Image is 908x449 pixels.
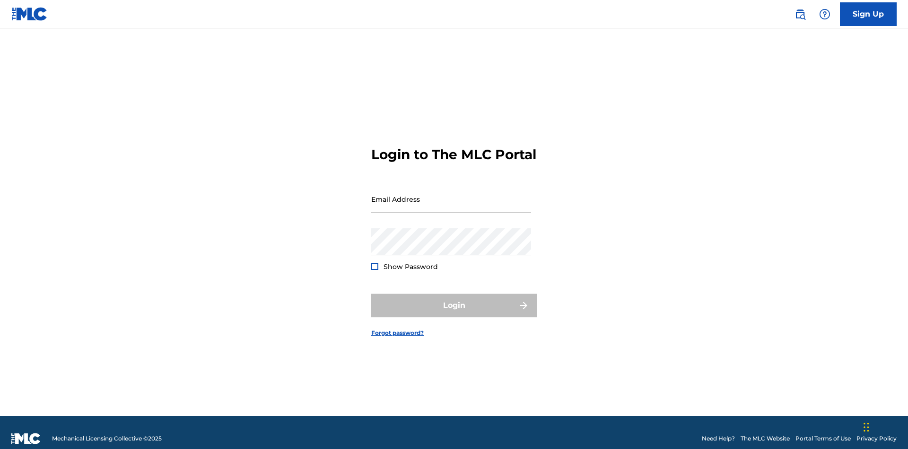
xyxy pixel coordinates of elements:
[384,262,438,271] span: Show Password
[741,434,790,443] a: The MLC Website
[819,9,830,20] img: help
[371,329,424,337] a: Forgot password?
[861,404,908,449] iframe: Chat Widget
[702,434,735,443] a: Need Help?
[840,2,897,26] a: Sign Up
[794,9,806,20] img: search
[815,5,834,24] div: Help
[791,5,810,24] a: Public Search
[371,146,536,163] h3: Login to The MLC Portal
[52,434,162,443] span: Mechanical Licensing Collective © 2025
[864,413,869,441] div: Drag
[795,434,851,443] a: Portal Terms of Use
[856,434,897,443] a: Privacy Policy
[11,433,41,444] img: logo
[11,7,48,21] img: MLC Logo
